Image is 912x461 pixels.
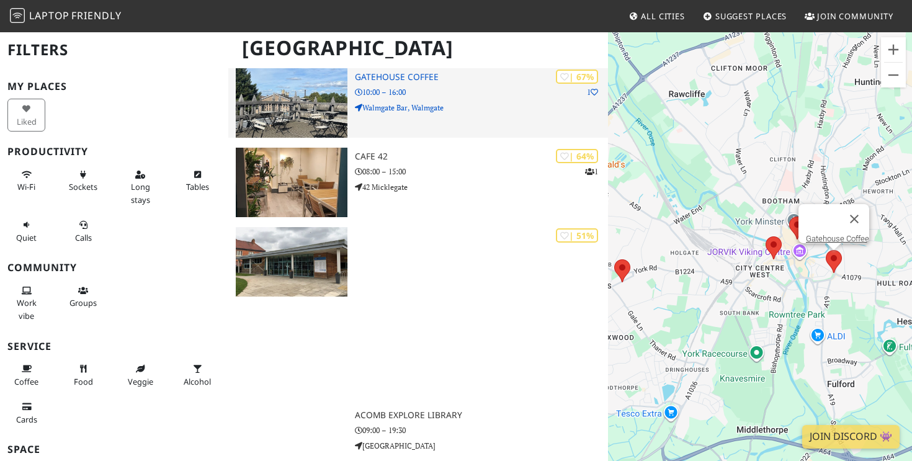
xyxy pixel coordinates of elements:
[7,164,45,197] button: Wi-Fi
[10,8,25,23] img: LaptopFriendly
[69,181,97,192] span: Power sockets
[122,164,159,210] button: Long stays
[10,6,122,27] a: LaptopFriendly LaptopFriendly
[7,215,45,248] button: Quiet
[16,232,37,243] span: Quiet
[131,181,150,205] span: Long stays
[17,297,37,321] span: People working
[65,359,102,392] button: Food
[71,9,121,22] span: Friendly
[355,424,608,436] p: 09:00 – 19:30
[800,5,898,27] a: Join Community
[7,280,45,326] button: Work vibe
[698,5,792,27] a: Suggest Places
[236,148,347,217] img: Cafe 42
[7,444,221,455] h3: Space
[179,359,217,392] button: Alcohol
[69,297,97,308] span: Group tables
[556,149,598,163] div: | 64%
[17,181,35,192] span: Stable Wi-Fi
[65,280,102,313] button: Groups
[355,410,608,421] h3: Acomb Explore Library
[881,37,906,62] button: Zoom in
[881,63,906,87] button: Zoom out
[186,181,209,192] span: Work-friendly tables
[587,86,598,98] p: 1
[355,151,608,162] h3: Cafe 42
[16,414,37,425] span: Credit cards
[355,102,608,114] p: Walmgate Bar, Walmgate
[228,68,609,138] a: Gatehouse Coffee | 67% 1 Gatehouse Coffee 10:00 – 16:00 Walmgate Bar, Walmgate
[355,166,608,177] p: 08:00 – 15:00
[806,234,869,243] a: Gatehouse Coffee
[65,215,102,248] button: Calls
[232,31,606,65] h1: [GEOGRAPHIC_DATA]
[7,396,45,429] button: Cards
[122,359,159,392] button: Veggie
[128,376,153,387] span: Veggie
[624,5,690,27] a: All Cities
[228,148,609,217] a: Cafe 42 | 64% 1 Cafe 42 08:00 – 15:00 42 Micklegate
[7,262,221,274] h3: Community
[7,81,221,92] h3: My Places
[355,86,608,98] p: 10:00 – 16:00
[585,166,598,177] p: 1
[7,359,45,392] button: Coffee
[228,227,609,455] a: Acomb Explore Library | 51% Acomb Explore Library 09:00 – 19:30 [GEOGRAPHIC_DATA]
[7,341,221,352] h3: Service
[179,164,217,197] button: Tables
[236,227,347,297] img: Acomb Explore Library
[65,164,102,197] button: Sockets
[29,9,69,22] span: Laptop
[7,146,221,158] h3: Productivity
[355,440,608,452] p: [GEOGRAPHIC_DATA]
[817,11,893,22] span: Join Community
[355,181,608,193] p: 42 Micklegate
[74,376,93,387] span: Food
[184,376,211,387] span: Alcohol
[715,11,787,22] span: Suggest Places
[641,11,685,22] span: All Cities
[236,68,347,138] img: Gatehouse Coffee
[839,204,869,234] button: Close
[14,376,38,387] span: Coffee
[7,31,221,69] h2: Filters
[75,232,92,243] span: Video/audio calls
[556,228,598,243] div: | 51%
